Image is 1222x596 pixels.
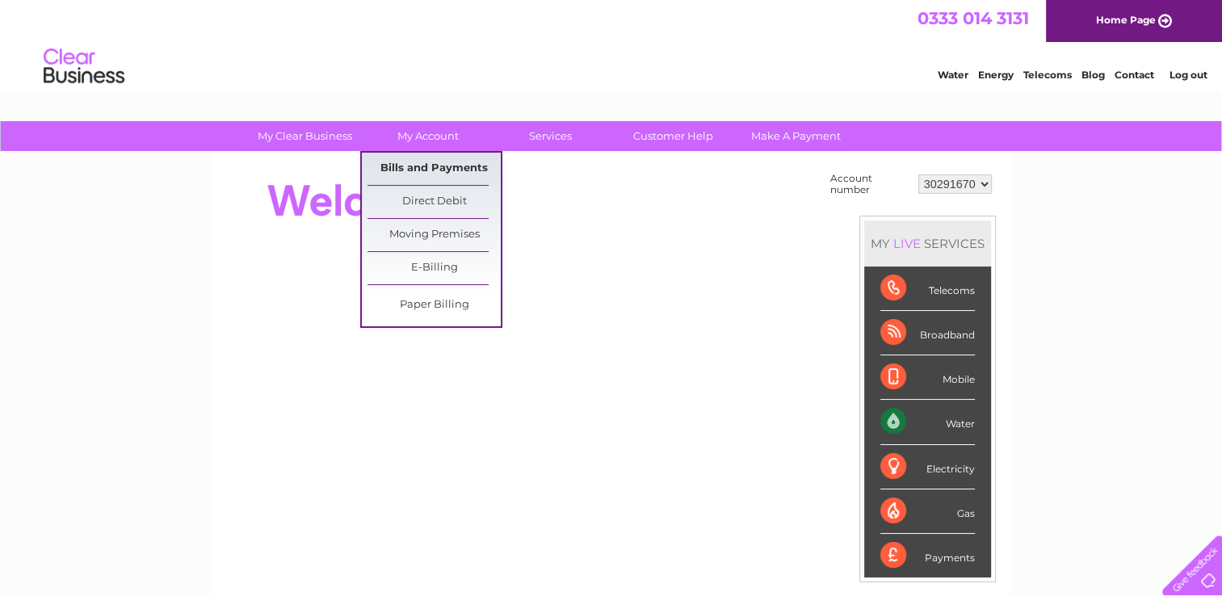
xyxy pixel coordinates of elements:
img: logo.png [43,42,125,91]
a: Moving Premises [367,219,501,251]
a: Water [938,69,968,81]
a: Blog [1081,69,1105,81]
a: E-Billing [367,252,501,284]
div: Clear Business is a trading name of Verastar Limited (registered in [GEOGRAPHIC_DATA] No. 3667643... [230,9,993,78]
a: Paper Billing [367,289,501,321]
div: Broadband [880,311,975,355]
a: Contact [1115,69,1154,81]
div: MY SERVICES [864,220,991,267]
div: Water [880,400,975,444]
a: My Account [361,121,494,151]
div: LIVE [890,236,924,251]
div: Gas [880,489,975,534]
a: Direct Debit [367,186,501,218]
td: Account number [826,169,914,199]
a: Telecoms [1023,69,1072,81]
a: Log out [1169,69,1207,81]
a: Services [484,121,617,151]
a: Customer Help [607,121,740,151]
div: Electricity [880,445,975,489]
div: Mobile [880,355,975,400]
a: Energy [978,69,1014,81]
a: Bills and Payments [367,153,501,185]
div: Telecoms [880,267,975,311]
a: My Clear Business [238,121,372,151]
a: Make A Payment [729,121,863,151]
a: 0333 014 3131 [918,8,1029,28]
div: Payments [880,534,975,577]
